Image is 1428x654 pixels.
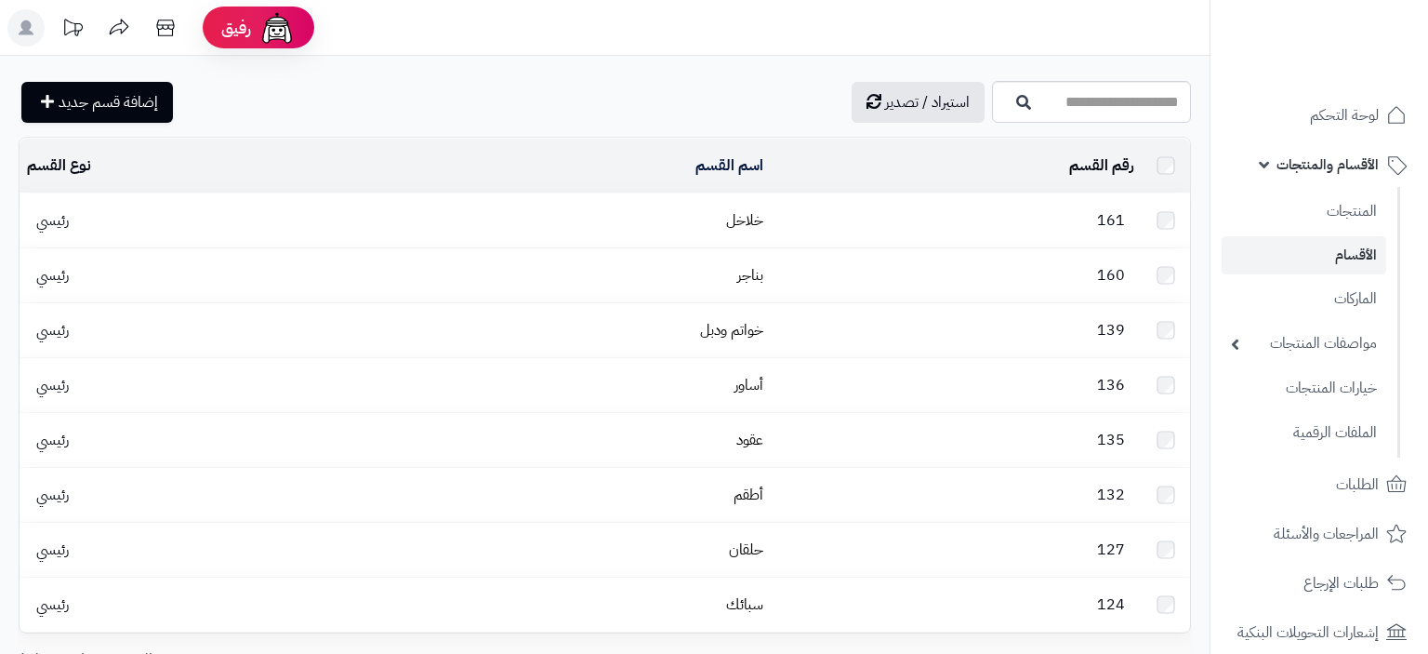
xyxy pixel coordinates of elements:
span: 160 [1088,264,1134,287]
a: إضافة قسم جديد [21,82,173,123]
img: ai-face.png [258,9,296,47]
a: اسم القسم [695,154,763,177]
a: مواصفات المنتجات [1222,324,1386,364]
span: الأقسام والمنتجات [1276,152,1379,178]
a: خواتم ودبل [700,319,763,341]
span: 127 [1088,539,1134,561]
span: رفيق [221,17,251,39]
span: 161 [1088,209,1134,232]
span: رئيسي [27,209,78,232]
div: رقم القسم [778,155,1134,177]
span: طلبات الإرجاع [1303,570,1379,596]
span: رئيسي [27,264,78,287]
a: الماركات [1222,279,1386,319]
a: خيارات المنتجات [1222,368,1386,408]
a: المراجعات والأسئلة [1222,512,1417,556]
a: الملفات الرقمية [1222,413,1386,453]
span: رئيسي [27,594,78,616]
a: الأقسام [1222,236,1386,274]
span: إشعارات التحويلات البنكية [1237,620,1379,646]
span: رئيسي [27,319,78,341]
a: سبائك [726,594,763,616]
td: نوع القسم [20,139,387,193]
span: رئيسي [27,484,78,506]
a: حلقان [729,539,763,561]
a: الطلبات [1222,462,1417,507]
a: لوحة التحكم [1222,93,1417,138]
span: 132 [1088,484,1134,506]
a: طلبات الإرجاع [1222,561,1417,606]
span: لوحة التحكم [1310,102,1379,128]
span: 139 [1088,319,1134,341]
span: استيراد / تصدير [885,91,970,113]
span: 124 [1088,594,1134,616]
a: خلاخل [726,209,763,232]
span: 135 [1088,429,1134,451]
span: الطلبات [1336,472,1379,498]
a: استيراد / تصدير [852,82,985,123]
span: رئيسي [27,374,78,396]
a: أطقم [734,484,763,506]
span: إضافة قسم جديد [59,91,158,113]
span: رئيسي [27,429,78,451]
span: رئيسي [27,539,78,561]
a: أساور [734,374,763,396]
a: المنتجات [1222,192,1386,232]
a: تحديثات المنصة [49,9,96,51]
a: عقود [736,429,763,451]
span: المراجعات والأسئلة [1274,521,1379,547]
a: بناجر [737,264,763,287]
span: 136 [1088,374,1134,396]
